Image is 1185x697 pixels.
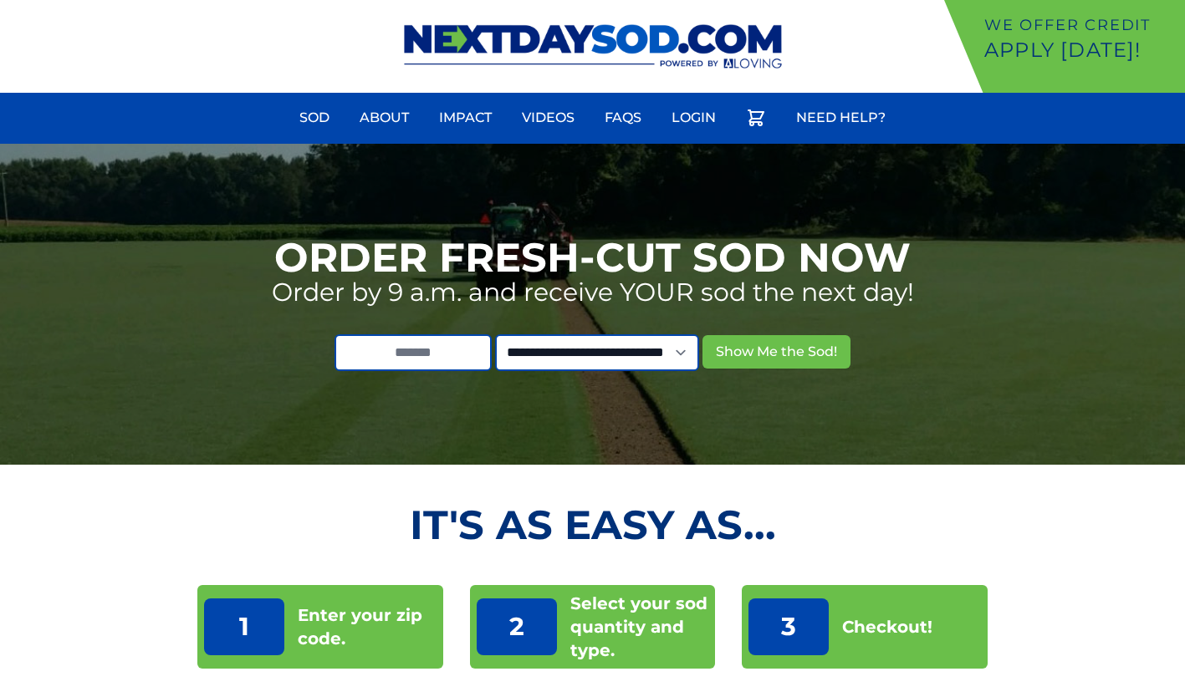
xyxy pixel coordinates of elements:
[298,603,437,650] p: Enter your zip code.
[274,237,911,277] h1: Order Fresh-Cut Sod Now
[984,13,1178,37] p: We offer Credit
[204,598,284,655] p: 1
[702,335,850,369] button: Show Me the Sod!
[984,37,1178,64] p: Apply [DATE]!
[272,277,914,308] p: Order by 9 a.m. and receive YOUR sod the next day!
[289,98,340,138] a: Sod
[748,598,829,655] p: 3
[570,592,709,662] p: Select your sod quantity and type.
[842,615,932,638] p: Checkout!
[429,98,502,138] a: Impact
[512,98,585,138] a: Videos
[786,98,896,138] a: Need Help?
[661,98,726,138] a: Login
[197,505,988,545] h2: It's as Easy As...
[350,98,419,138] a: About
[477,598,557,655] p: 2
[595,98,651,138] a: FAQs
